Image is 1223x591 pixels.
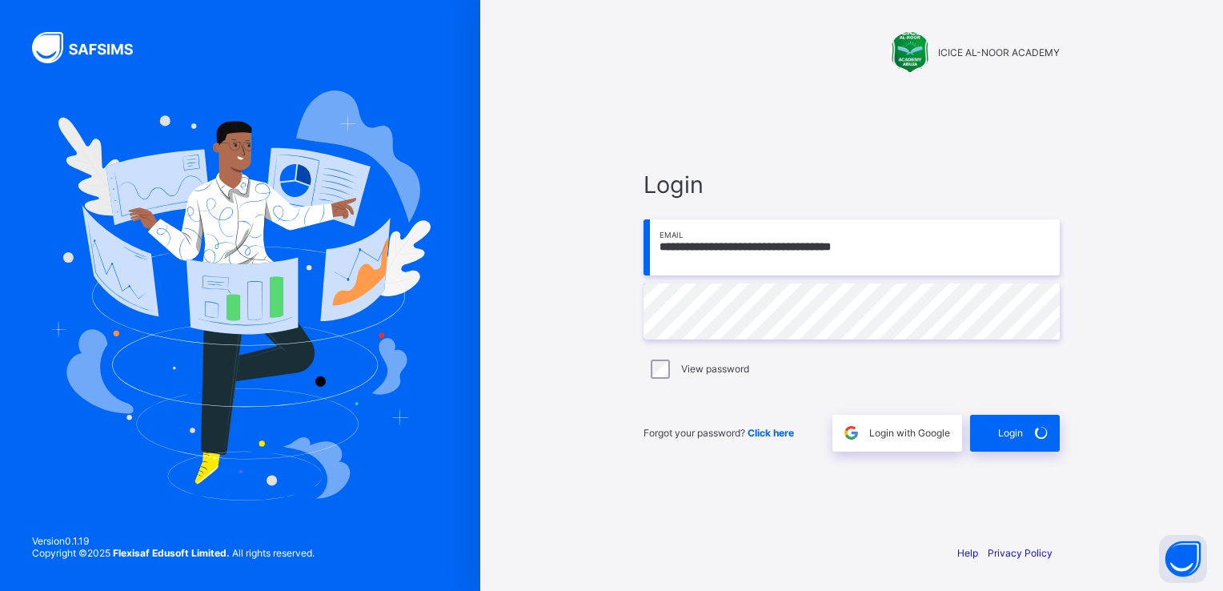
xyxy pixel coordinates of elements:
[50,90,431,501] img: Hero Image
[842,424,860,442] img: google.396cfc9801f0270233282035f929180a.svg
[998,427,1023,439] span: Login
[644,427,794,439] span: Forgot your password?
[748,427,794,439] a: Click here
[644,171,1060,199] span: Login
[988,547,1053,559] a: Privacy Policy
[957,547,978,559] a: Help
[32,547,315,559] span: Copyright © 2025 All rights reserved.
[1159,535,1207,583] button: Open asap
[113,547,230,559] strong: Flexisaf Edusoft Limited.
[32,535,315,547] span: Version 0.1.19
[32,32,152,63] img: SAFSIMS Logo
[869,427,950,439] span: Login with Google
[681,363,749,375] label: View password
[938,46,1060,58] span: ICICE AL-NOOR ACADEMY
